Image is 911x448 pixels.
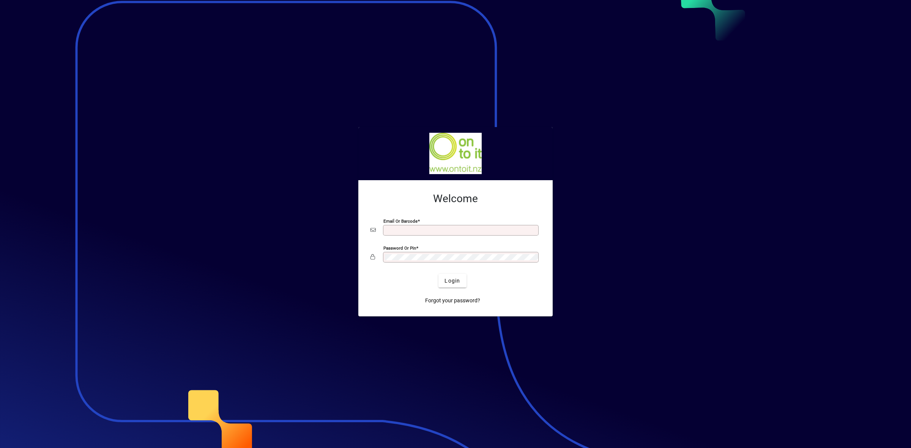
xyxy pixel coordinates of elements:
[444,277,460,285] span: Login
[422,294,483,307] a: Forgot your password?
[370,192,541,205] h2: Welcome
[425,297,480,305] span: Forgot your password?
[383,218,418,224] mat-label: Email or Barcode
[438,274,466,288] button: Login
[383,245,416,251] mat-label: Password or Pin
